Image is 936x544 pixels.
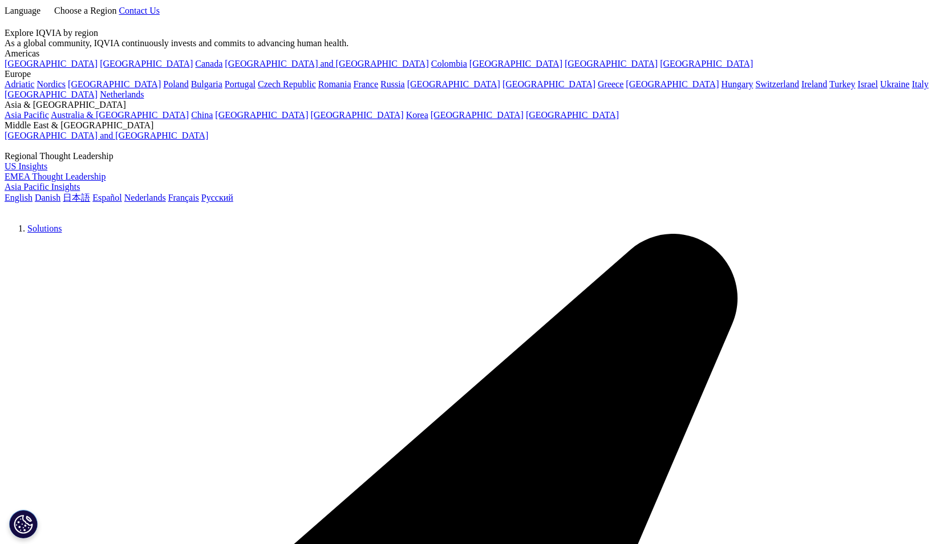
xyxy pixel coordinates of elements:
[35,193,60,202] a: Danish
[5,6,40,15] span: Language
[27,224,62,233] a: Solutions
[5,79,34,89] a: Adriatic
[721,79,753,89] a: Hungary
[163,79,188,89] a: Poland
[431,59,467,68] a: Colombia
[407,79,500,89] a: [GEOGRAPHIC_DATA]
[201,193,233,202] a: Русский
[5,69,931,79] div: Europe
[318,79,351,89] a: Romania
[5,120,931,131] div: Middle East & [GEOGRAPHIC_DATA]
[5,100,931,110] div: Asia & [GEOGRAPHIC_DATA]
[5,161,47,171] a: US Insights
[380,79,405,89] a: Russia
[37,79,66,89] a: Nordics
[526,110,619,120] a: [GEOGRAPHIC_DATA]
[51,110,189,120] a: Australia & [GEOGRAPHIC_DATA]
[258,79,316,89] a: Czech Republic
[68,79,161,89] a: [GEOGRAPHIC_DATA]
[598,79,623,89] a: Greece
[469,59,562,68] a: [GEOGRAPHIC_DATA]
[63,193,90,202] a: 日本語
[829,79,856,89] a: Turkey
[191,79,222,89] a: Bulgaria
[225,59,428,68] a: [GEOGRAPHIC_DATA] and [GEOGRAPHIC_DATA]
[503,79,595,89] a: [GEOGRAPHIC_DATA]
[801,79,827,89] a: Ireland
[660,59,753,68] a: [GEOGRAPHIC_DATA]
[215,110,308,120] a: [GEOGRAPHIC_DATA]
[431,110,524,120] a: [GEOGRAPHIC_DATA]
[5,90,98,99] a: [GEOGRAPHIC_DATA]
[124,193,166,202] a: Nederlands
[5,193,33,202] a: English
[880,79,910,89] a: Ukraine
[191,110,213,120] a: China
[9,510,38,538] button: Cookies Settings
[195,59,222,68] a: Canada
[5,131,208,140] a: [GEOGRAPHIC_DATA] and [GEOGRAPHIC_DATA]
[54,6,116,15] span: Choose a Region
[5,172,106,181] a: EMEA Thought Leadership
[311,110,404,120] a: [GEOGRAPHIC_DATA]
[626,79,719,89] a: [GEOGRAPHIC_DATA]
[100,90,144,99] a: Netherlands
[858,79,878,89] a: Israel
[354,79,379,89] a: France
[5,182,80,192] a: Asia Pacific Insights
[755,79,799,89] a: Switzerland
[5,110,49,120] a: Asia Pacific
[406,110,428,120] a: Korea
[92,193,122,202] a: Español
[168,193,199,202] a: Français
[100,59,193,68] a: [GEOGRAPHIC_DATA]
[5,38,931,48] div: As a global community, IQVIA continuously invests and commits to advancing human health.
[119,6,160,15] a: Contact Us
[5,59,98,68] a: [GEOGRAPHIC_DATA]
[565,59,658,68] a: [GEOGRAPHIC_DATA]
[912,79,929,89] a: Italy
[5,28,931,38] div: Explore IQVIA by region
[5,151,931,161] div: Regional Thought Leadership
[225,79,256,89] a: Portugal
[5,48,931,59] div: Americas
